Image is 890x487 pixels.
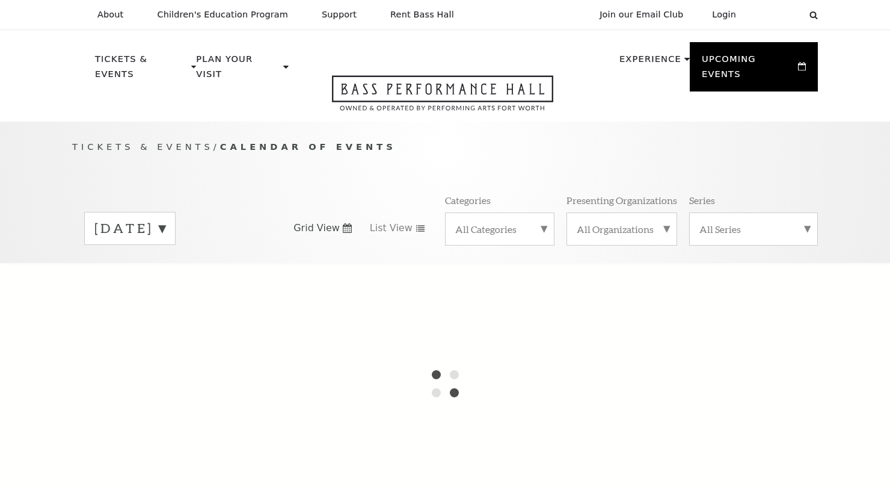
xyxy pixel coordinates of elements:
p: Rent Bass Hall [390,10,454,20]
span: List View [370,222,413,235]
label: [DATE] [94,219,165,238]
p: Categories [445,194,491,206]
p: Experience [619,52,681,73]
p: Children's Education Program [157,10,288,20]
span: Grid View [293,222,340,235]
p: Tickets & Events [95,52,188,88]
label: All Organizations [577,223,667,235]
label: All Categories [455,223,544,235]
p: Upcoming Events [702,52,795,88]
p: Plan Your Visit [196,52,280,88]
span: Tickets & Events [72,141,213,152]
label: All Series [699,223,808,235]
p: About [97,10,123,20]
p: Series [689,194,715,206]
p: / [72,140,818,155]
p: Support [322,10,357,20]
p: Presenting Organizations [566,194,677,206]
select: Select: [755,9,798,20]
span: Calendar of Events [220,141,396,152]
